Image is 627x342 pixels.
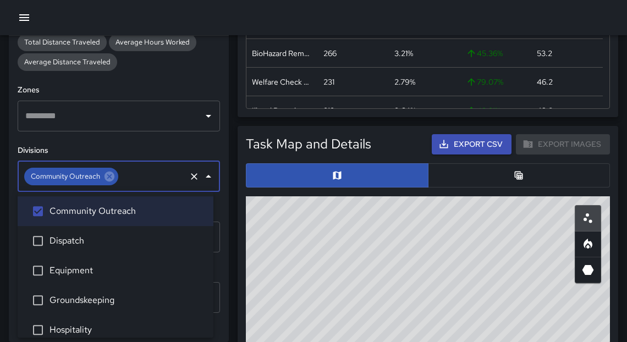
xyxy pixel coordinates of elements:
[50,323,205,337] span: Hospitality
[323,105,335,116] div: 219
[246,135,371,153] h5: Task Map and Details
[252,76,312,87] div: Welfare Check Conducted
[18,37,107,47] span: Total Distance Traveled
[246,163,428,187] button: Map
[50,234,205,247] span: Dispatch
[575,231,601,257] button: Heatmap
[18,145,220,157] h6: Divisions
[24,170,107,183] span: Community Outreach
[432,134,512,155] button: Export CSV
[50,205,205,218] span: Community Outreach
[24,168,118,185] div: Community Outreach
[18,57,117,67] span: Average Distance Traveled
[466,76,503,87] span: 79.07 %
[109,37,196,47] span: Average Hours Worked
[109,34,196,51] div: Average Hours Worked
[252,48,312,59] div: BioHazard Removed
[581,263,595,277] svg: 3D Heatmap
[581,212,595,225] svg: Scatterplot
[252,105,312,116] div: Illegal Dumping Removed
[537,76,553,87] div: 46.2
[394,76,415,87] div: 2.79%
[428,163,610,187] button: Table
[332,170,343,181] svg: Map
[201,108,216,124] button: Open
[18,53,117,71] div: Average Distance Traveled
[201,169,216,184] button: Close
[18,84,220,96] h6: Zones
[537,48,552,59] div: 53.2
[186,169,202,184] button: Clear
[513,170,524,181] svg: Table
[50,294,205,307] span: Groundskeeping
[50,264,205,277] span: Equipment
[18,34,107,51] div: Total Distance Traveled
[581,238,595,251] svg: Heatmap
[323,76,334,87] div: 231
[466,48,503,59] span: 45.36 %
[394,105,416,116] div: 2.64%
[575,205,601,231] button: Scatterplot
[466,105,501,116] span: 42.21 %
[394,48,413,59] div: 3.21%
[323,48,337,59] div: 266
[575,257,601,283] button: 3D Heatmap
[537,105,553,116] div: 43.8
